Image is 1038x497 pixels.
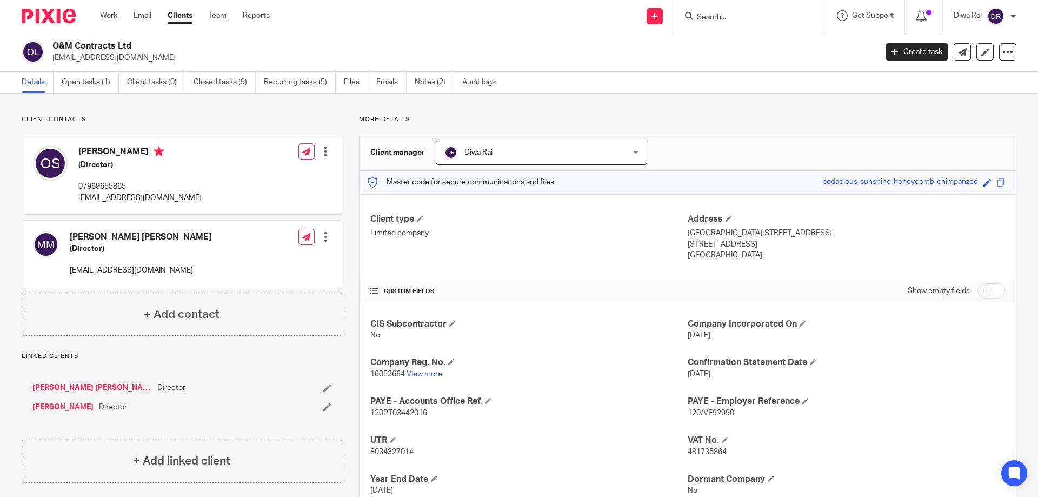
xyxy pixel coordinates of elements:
[370,474,688,485] h4: Year End Date
[78,193,202,203] p: [EMAIL_ADDRESS][DOMAIN_NAME]
[688,250,1005,261] p: [GEOGRAPHIC_DATA]
[100,10,117,21] a: Work
[134,10,151,21] a: Email
[194,72,256,93] a: Closed tasks (9)
[987,8,1004,25] img: svg%3E
[70,243,211,254] h5: (Director)
[32,402,94,413] a: [PERSON_NAME]
[370,287,688,296] h4: CUSTOM FIELDS
[370,228,688,238] p: Limited company
[462,72,504,93] a: Audit logs
[370,435,688,446] h4: UTR
[688,239,1005,250] p: [STREET_ADDRESS]
[243,10,270,21] a: Reports
[52,41,706,52] h2: O&M Contracts Ltd
[78,146,202,160] h4: [PERSON_NAME]
[144,306,219,323] h4: + Add contact
[444,146,457,159] img: svg%3E
[344,72,368,93] a: Files
[688,319,1005,330] h4: Company Incorporated On
[822,176,978,189] div: bodacious-sunshine-honeycomb-chimpanzee
[22,9,76,23] img: Pixie
[688,448,727,456] span: 481735864
[359,115,1016,124] p: More details
[370,147,425,158] h3: Client manager
[32,382,152,393] a: [PERSON_NAME] [PERSON_NAME]
[62,72,119,93] a: Open tasks (1)
[688,370,710,378] span: [DATE]
[370,448,414,456] span: 8034327014
[209,10,227,21] a: Team
[688,228,1005,238] p: [GEOGRAPHIC_DATA][STREET_ADDRESS]
[33,146,68,181] img: svg%3E
[370,396,688,407] h4: PAYE - Accounts Office Ref.
[415,72,454,93] a: Notes (2)
[370,332,380,339] span: No
[70,265,211,276] p: [EMAIL_ADDRESS][DOMAIN_NAME]
[696,13,793,23] input: Search
[22,41,44,63] img: svg%3E
[133,453,230,469] h4: + Add linked client
[688,357,1005,368] h4: Confirmation Statement Date
[127,72,185,93] a: Client tasks (0)
[688,214,1005,225] h4: Address
[22,72,54,93] a: Details
[464,149,493,156] span: Diwa Rai
[370,409,427,417] span: 120PT03442016
[22,115,342,124] p: Client contacts
[52,52,869,63] p: [EMAIL_ADDRESS][DOMAIN_NAME]
[688,332,710,339] span: [DATE]
[407,370,442,378] a: View more
[370,357,688,368] h4: Company Reg. No.
[376,72,407,93] a: Emails
[688,396,1005,407] h4: PAYE - Employer Reference
[370,214,688,225] h4: Client type
[157,382,185,393] span: Director
[368,177,554,188] p: Master code for secure communications and files
[154,146,164,157] i: Primary
[70,231,211,243] h4: [PERSON_NAME] [PERSON_NAME]
[78,181,202,192] p: 07969655865
[908,286,970,296] label: Show empty fields
[688,409,734,417] span: 120/VE92990
[688,487,697,494] span: No
[168,10,192,21] a: Clients
[954,10,982,21] p: Diwa Rai
[33,231,59,257] img: svg%3E
[78,160,202,170] h5: (Director)
[99,402,127,413] span: Director
[370,319,688,330] h4: CIS Subcontractor
[264,72,336,93] a: Recurring tasks (5)
[370,487,393,494] span: [DATE]
[22,352,342,361] p: Linked clients
[370,370,405,378] span: 16052664
[852,12,894,19] span: Get Support
[886,43,948,61] a: Create task
[688,474,1005,485] h4: Dormant Company
[688,435,1005,446] h4: VAT No.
